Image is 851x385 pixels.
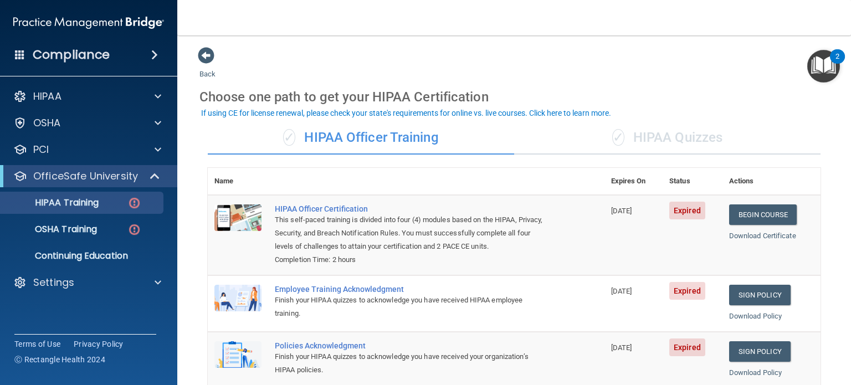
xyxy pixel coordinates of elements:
[604,168,663,195] th: Expires On
[611,343,632,352] span: [DATE]
[199,57,216,78] a: Back
[33,170,138,183] p: OfficeSafe University
[275,285,549,294] div: Employee Training Acknowledgment
[669,282,705,300] span: Expired
[33,276,74,289] p: Settings
[729,341,791,362] a: Sign Policy
[13,12,164,34] img: PMB logo
[199,107,613,119] button: If using CE for license renewal, please check your state's requirements for online vs. live cours...
[275,253,549,266] div: Completion Time: 2 hours
[208,121,514,155] div: HIPAA Officer Training
[14,338,60,350] a: Terms of Use
[208,168,268,195] th: Name
[275,213,549,253] div: This self-paced training is divided into four (4) modules based on the HIPAA, Privacy, Security, ...
[13,276,161,289] a: Settings
[275,294,549,320] div: Finish your HIPAA quizzes to acknowledge you have received HIPAA employee training.
[7,250,158,261] p: Continuing Education
[13,170,161,183] a: OfficeSafe University
[283,129,295,146] span: ✓
[7,197,99,208] p: HIPAA Training
[13,90,161,103] a: HIPAA
[663,168,722,195] th: Status
[33,90,61,103] p: HIPAA
[127,223,141,237] img: danger-circle.6113f641.png
[33,143,49,156] p: PCI
[33,47,110,63] h4: Compliance
[13,143,161,156] a: PCI
[612,129,624,146] span: ✓
[7,224,97,235] p: OSHA Training
[514,121,821,155] div: HIPAA Quizzes
[14,354,105,365] span: Ⓒ Rectangle Health 2024
[13,116,161,130] a: OSHA
[611,207,632,215] span: [DATE]
[729,232,796,240] a: Download Certificate
[199,81,829,113] div: Choose one path to get your HIPAA Certification
[807,50,840,83] button: Open Resource Center, 2 new notifications
[722,168,821,195] th: Actions
[275,350,549,377] div: Finish your HIPAA quizzes to acknowledge you have received your organization’s HIPAA policies.
[729,285,791,305] a: Sign Policy
[729,368,782,377] a: Download Policy
[33,116,61,130] p: OSHA
[275,204,549,213] a: HIPAA Officer Certification
[669,202,705,219] span: Expired
[275,341,549,350] div: Policies Acknowledgment
[729,204,797,225] a: Begin Course
[611,287,632,295] span: [DATE]
[835,57,839,71] div: 2
[201,109,611,117] div: If using CE for license renewal, please check your state's requirements for online vs. live cours...
[127,196,141,210] img: danger-circle.6113f641.png
[660,307,838,351] iframe: Drift Widget Chat Controller
[74,338,124,350] a: Privacy Policy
